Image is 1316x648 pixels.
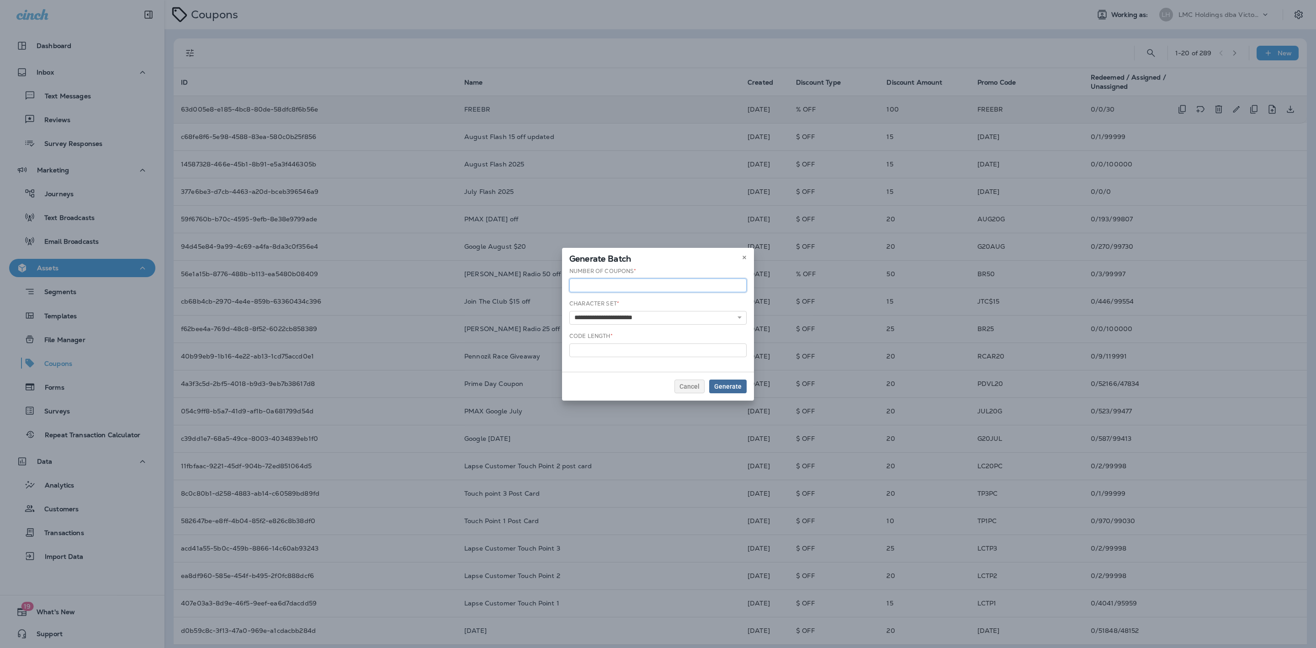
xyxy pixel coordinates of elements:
button: Cancel [674,380,705,393]
div: Generate Batch [562,248,754,267]
div: Generate [714,383,742,390]
span: Cancel [679,383,700,390]
label: Code Length [569,332,613,340]
button: Generate [709,380,747,393]
label: Number of Coupons [569,268,637,275]
label: Character Set [569,300,619,307]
